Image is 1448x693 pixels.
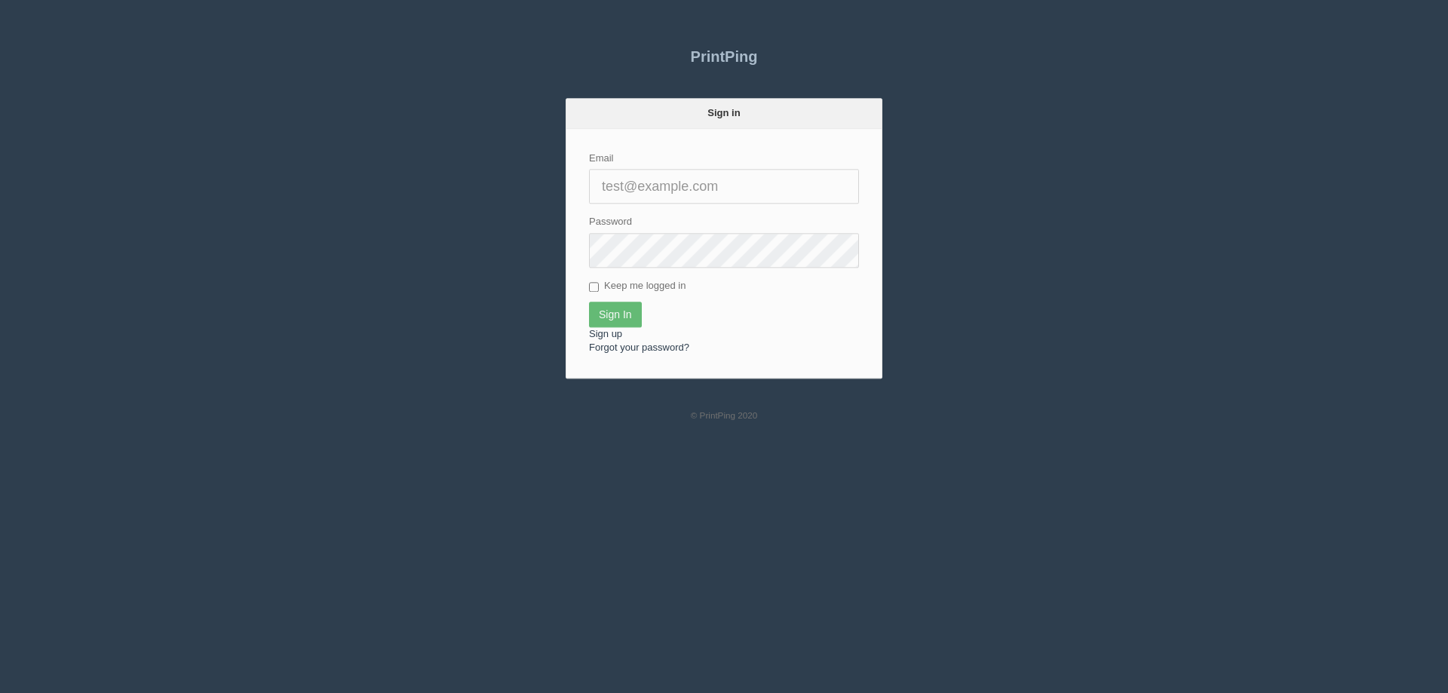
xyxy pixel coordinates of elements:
small: © PrintPing 2020 [691,410,758,420]
label: Keep me logged in [589,279,686,294]
input: test@example.com [589,169,859,204]
a: Sign up [589,328,622,339]
strong: Sign in [707,107,740,118]
label: Email [589,152,614,166]
a: PrintPing [566,38,882,75]
input: Sign In [589,302,642,327]
label: Password [589,215,632,229]
input: Keep me logged in [589,282,599,292]
a: Forgot your password? [589,342,689,353]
